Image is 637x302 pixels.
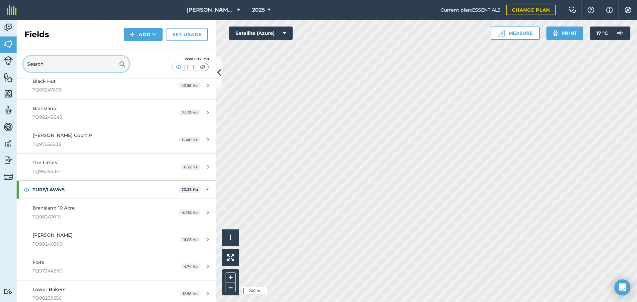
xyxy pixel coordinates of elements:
[33,286,65,292] span: Lower Bakers
[4,39,13,49] img: svg+xml;base64,PHN2ZyB4bWxucz0iaHR0cDovL3d3dy53My5vcmcvMjAwMC9zdmciIHdpZHRoPSI1NiIgaGVpZ2h0PSI2MC...
[181,164,200,170] span: 11.22 Ha
[587,7,595,13] img: A question mark icon
[178,83,200,88] span: 43.98 Ha
[230,233,232,242] span: i
[546,27,584,40] button: Print
[614,279,630,295] div: Open Intercom Messenger
[498,30,505,36] img: Ruler icon
[180,237,200,242] span: 11.05 Ha
[624,7,632,13] img: A cog icon
[613,27,626,40] img: svg+xml;base64,PD94bWwgdmVyc2lvbj0iMS4wIiBlbmNvZGluZz0idXRmLTgiPz4KPCEtLSBHZW5lcmF0b3I6IEFkb2JlIE...
[17,72,216,99] a: Black HutTQ9524769843.98 Ha
[186,6,234,14] span: [PERSON_NAME] Brookland Ltd
[590,27,630,40] button: 17 °C
[252,6,265,14] span: 2025
[198,64,207,70] img: svg+xml;base64,PHN2ZyB4bWxucz0iaHR0cDovL3d3dy53My5vcmcvMjAwMC9zdmciIHdpZHRoPSI1MCIgaGVpZ2h0PSI0MC...
[33,113,157,121] span: TQ98243648
[33,267,157,274] span: TQ97244690
[179,110,200,115] span: 24.53 Ha
[179,137,200,143] span: 6.418 Ha
[33,78,56,84] span: Black Hut
[24,186,30,194] img: svg+xml;base64,PHN2ZyB4bWxucz0iaHR0cDovL3d3dy53My5vcmcvMjAwMC9zdmciIHdpZHRoPSIxOCIgaGVpZ2h0PSIyNC...
[597,27,608,40] span: 17 ° C
[4,89,13,99] img: svg+xml;base64,PHN2ZyB4bWxucz0iaHR0cDovL3d3dy53My5vcmcvMjAwMC9zdmciIHdpZHRoPSI1NiIgaGVpZ2h0PSI2MC...
[119,60,125,68] img: svg+xml;base64,PHN2ZyB4bWxucz0iaHR0cDovL3d3dy53My5vcmcvMjAwMC9zdmciIHdpZHRoPSIxOSIgaGVpZ2h0PSIyNC...
[172,57,209,62] div: Visibility: On
[4,56,13,65] img: svg+xml;base64,PD94bWwgdmVyc2lvbj0iMS4wIiBlbmNvZGluZz0idXRmLTgiPz4KPCEtLSBHZW5lcmF0b3I6IEFkb2JlIE...
[4,288,13,295] img: svg+xml;base64,PD94bWwgdmVyc2lvbj0iMS4wIiBlbmNvZGluZz0idXRmLTgiPz4KPCEtLSBHZW5lcmF0b3I6IEFkb2JlIE...
[17,153,216,180] a: The LimesTQ9625516411.22 Ha
[4,172,13,181] img: svg+xml;base64,PD94bWwgdmVyc2lvbj0iMS4wIiBlbmNvZGluZz0idXRmLTgiPz4KPCEtLSBHZW5lcmF0b3I6IEFkb2JlIE...
[33,294,157,302] span: TQ98239556
[568,7,576,13] img: Two speech bubbles overlapping with the left bubble in the forefront
[33,86,157,93] span: TQ95247698
[17,253,216,280] a: FlotsTQ972446904.74 Ha
[4,155,13,165] img: svg+xml;base64,PD94bWwgdmVyc2lvbj0iMS4wIiBlbmNvZGluZz0idXRmLTgiPz4KPCEtLSBHZW5lcmF0b3I6IEFkb2JlIE...
[4,122,13,132] img: svg+xml;base64,PD94bWwgdmVyc2lvbj0iMS4wIiBlbmNvZGluZz0idXRmLTgiPz4KPCEtLSBHZW5lcmF0b3I6IEFkb2JlIE...
[181,264,200,269] span: 4.74 Ha
[226,282,236,292] button: –
[130,30,135,38] img: svg+xml;base64,PHN2ZyB4bWxucz0iaHR0cDovL3d3dy53My5vcmcvMjAwMC9zdmciIHdpZHRoPSIxNCIgaGVpZ2h0PSIyNC...
[25,29,49,40] h2: Fields
[179,210,200,215] span: 4.435 Ha
[181,187,198,192] strong: 73.33 Ha
[180,291,200,296] span: 12.56 Ha
[606,6,613,14] img: svg+xml;base64,PHN2ZyB4bWxucz0iaHR0cDovL3d3dy53My5vcmcvMjAwMC9zdmciIHdpZHRoPSIxNyIgaGVpZ2h0PSIxNy...
[4,23,13,32] img: svg+xml;base64,PD94bWwgdmVyc2lvbj0iMS4wIiBlbmNvZGluZz0idXRmLTgiPz4KPCEtLSBHZW5lcmF0b3I6IEFkb2JlIE...
[506,5,556,15] a: Change plan
[491,27,540,40] button: Measure
[17,226,216,253] a: [PERSON_NAME]TQ9924039511.05 Ha
[33,213,157,220] span: TQ98247010
[4,139,13,149] img: svg+xml;base64,PD94bWwgdmVyc2lvbj0iMS4wIiBlbmNvZGluZz0idXRmLTgiPz4KPCEtLSBHZW5lcmF0b3I6IEFkb2JlIE...
[33,240,157,248] span: TQ99240395
[124,28,163,41] button: Add
[17,181,216,199] div: TURF/LAWNS73.33 Ha
[4,105,13,115] img: svg+xml;base64,PD94bWwgdmVyc2lvbj0iMS4wIiBlbmNvZGluZz0idXRmLTgiPz4KPCEtLSBHZW5lcmF0b3I6IEFkb2JlIE...
[33,259,44,265] span: Flots
[33,141,157,148] span: TQ97252933
[17,126,216,153] a: [PERSON_NAME] Court PTQ972529336.418 Ha
[33,159,57,165] span: The Limes
[33,205,75,211] span: Bransland 10 Acre
[222,229,239,246] button: i
[186,64,195,70] img: svg+xml;base64,PHN2ZyB4bWxucz0iaHR0cDovL3d3dy53My5vcmcvMjAwMC9zdmciIHdpZHRoPSI1MCIgaGVpZ2h0PSI0MC...
[175,64,183,70] img: svg+xml;base64,PHN2ZyB4bWxucz0iaHR0cDovL3d3dy53My5vcmcvMjAwMC9zdmciIHdpZHRoPSI1MCIgaGVpZ2h0PSI0MC...
[229,27,293,40] button: Satellite (Azure)
[7,5,17,15] img: fieldmargin Logo
[441,6,501,14] span: Current plan : ESSENTIALS
[226,272,236,282] button: +
[17,99,216,126] a: BranslandTQ9824364824.53 Ha
[23,56,129,72] input: Search
[227,254,234,261] img: Four arrows, one pointing top left, one top right, one bottom right and the last bottom left
[33,132,92,138] span: [PERSON_NAME] Court P
[552,29,559,37] img: svg+xml;base64,PHN2ZyB4bWxucz0iaHR0cDovL3d3dy53My5vcmcvMjAwMC9zdmciIHdpZHRoPSIxOSIgaGVpZ2h0PSIyNC...
[33,168,157,175] span: TQ96255164
[33,181,178,199] strong: TURF/LAWNS
[17,199,216,226] a: Bransland 10 AcreTQ982470104.435 Ha
[167,28,208,41] a: Set usage
[33,232,73,238] span: [PERSON_NAME]
[33,105,57,111] span: Bransland
[4,72,13,82] img: svg+xml;base64,PHN2ZyB4bWxucz0iaHR0cDovL3d3dy53My5vcmcvMjAwMC9zdmciIHdpZHRoPSI1NiIgaGVpZ2h0PSI2MC...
